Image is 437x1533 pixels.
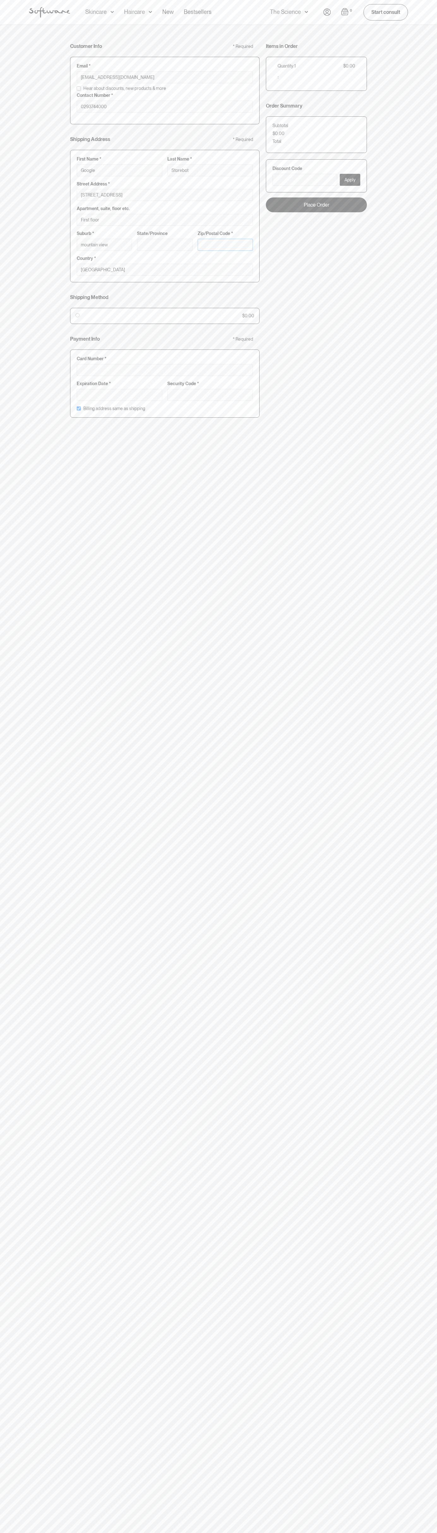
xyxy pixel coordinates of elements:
[137,231,192,236] label: State/Province
[266,197,367,212] a: Place Order
[233,137,253,142] div: * Required
[266,103,302,109] h4: Order Summary
[340,174,360,186] button: Apply Discount
[278,73,279,79] span: :
[77,156,162,162] label: First Name *
[272,166,360,171] label: Discount Code
[278,63,294,69] div: Quantity:
[272,139,281,144] div: Total
[349,8,353,14] div: 0
[77,86,81,91] input: Hear about discounts, new products & more
[305,9,308,15] img: arrow down
[77,206,253,211] label: Apartment, suite, floor etc.
[77,256,253,261] label: Country *
[83,406,145,411] label: Billing address same as shipping
[77,93,253,98] label: Contact Number *
[167,156,253,162] label: Last Name *
[363,4,408,20] a: Start consult
[77,381,162,386] label: Expiration Date *
[341,8,353,17] a: Open cart
[242,313,254,319] div: $0.00
[124,9,145,15] div: Haircare
[29,7,70,18] img: Software Logo
[272,131,284,136] div: $0.00
[77,63,253,69] label: Email *
[272,123,288,128] div: Subtotal
[233,337,253,342] div: * Required
[77,231,132,236] label: Suburb *
[70,136,110,142] h4: Shipping Address
[111,9,114,15] img: arrow down
[343,63,355,69] div: $0.00
[70,336,100,342] h4: Payment Info
[70,294,108,300] h4: Shipping Method
[198,231,253,236] label: Zip/Postal Code *
[167,381,253,386] label: Security Code *
[294,63,296,69] div: 1
[77,356,253,361] label: Card Number *
[270,9,301,15] div: The Science
[149,9,152,15] img: arrow down
[75,313,80,317] input: $0.00
[83,86,166,91] span: Hear about discounts, new products & more
[70,43,102,49] h4: Customer Info
[85,9,107,15] div: Skincare
[233,44,253,49] div: * Required
[266,43,298,49] h4: Items in Order
[77,181,253,187] label: Street Address *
